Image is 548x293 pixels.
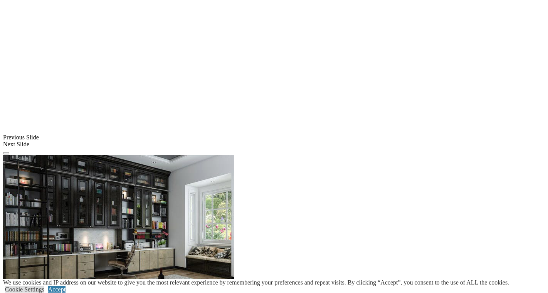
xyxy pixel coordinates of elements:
[5,286,44,293] a: Cookie Settings
[3,141,545,148] div: Next Slide
[3,152,9,154] button: Click here to pause slide show
[3,134,545,141] div: Previous Slide
[48,286,66,293] a: Accept
[3,279,509,286] div: We use cookies and IP address on our website to give you the most relevant experience by remember...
